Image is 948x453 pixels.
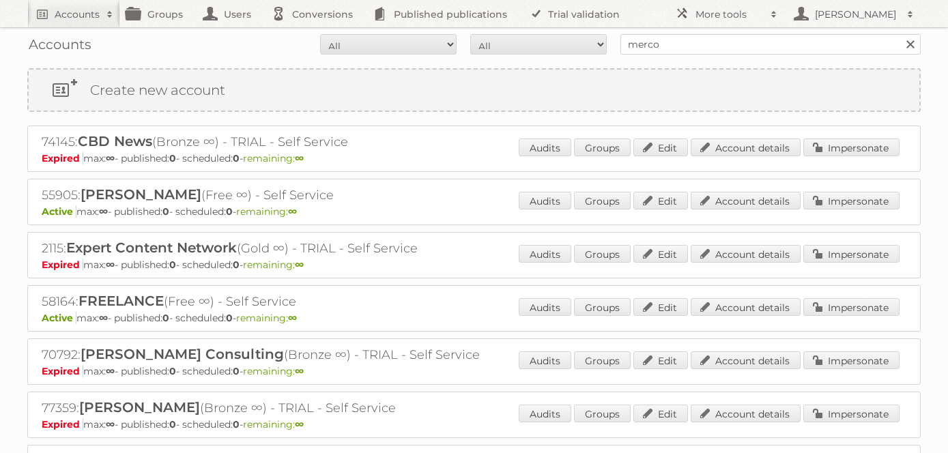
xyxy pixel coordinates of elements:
[99,205,108,218] strong: ∞
[42,205,76,218] span: Active
[519,405,571,422] a: Audits
[288,205,297,218] strong: ∞
[803,138,900,156] a: Impersonate
[233,259,240,271] strong: 0
[574,138,631,156] a: Groups
[42,312,76,324] span: Active
[519,298,571,316] a: Audits
[42,133,519,151] h2: 74145: (Bronze ∞) - TRIAL - Self Service
[233,152,240,164] strong: 0
[42,418,83,430] span: Expired
[42,365,83,377] span: Expired
[42,152,906,164] p: max: - published: - scheduled: -
[42,365,906,377] p: max: - published: - scheduled: -
[691,298,801,316] a: Account details
[42,346,519,364] h2: 70792: (Bronze ∞) - TRIAL - Self Service
[42,293,519,310] h2: 58164: (Free ∞) - Self Service
[803,298,900,316] a: Impersonate
[243,259,304,271] span: remaining:
[233,365,240,377] strong: 0
[811,8,900,21] h2: [PERSON_NAME]
[55,8,100,21] h2: Accounts
[29,70,919,111] a: Create new account
[803,405,900,422] a: Impersonate
[99,312,108,324] strong: ∞
[42,399,519,417] h2: 77359: (Bronze ∞) - TRIAL - Self Service
[78,133,152,149] span: CBD News
[226,205,233,218] strong: 0
[78,293,164,309] span: FREELANCE
[691,351,801,369] a: Account details
[106,365,115,377] strong: ∞
[633,192,688,209] a: Edit
[295,418,304,430] strong: ∞
[162,205,169,218] strong: 0
[574,351,631,369] a: Groups
[519,138,571,156] a: Audits
[691,405,801,422] a: Account details
[295,259,304,271] strong: ∞
[42,418,906,430] p: max: - published: - scheduled: -
[295,365,304,377] strong: ∞
[288,312,297,324] strong: ∞
[695,8,764,21] h2: More tools
[226,312,233,324] strong: 0
[243,418,304,430] span: remaining:
[633,405,688,422] a: Edit
[519,192,571,209] a: Audits
[42,312,906,324] p: max: - published: - scheduled: -
[633,138,688,156] a: Edit
[803,245,900,263] a: Impersonate
[633,351,688,369] a: Edit
[633,298,688,316] a: Edit
[42,205,906,218] p: max: - published: - scheduled: -
[519,351,571,369] a: Audits
[106,152,115,164] strong: ∞
[169,418,176,430] strong: 0
[295,152,304,164] strong: ∞
[66,239,237,256] span: Expert Content Network
[574,192,631,209] a: Groups
[42,186,519,204] h2: 55905: (Free ∞) - Self Service
[81,346,284,362] span: [PERSON_NAME] Consulting
[519,245,571,263] a: Audits
[803,192,900,209] a: Impersonate
[169,365,176,377] strong: 0
[691,245,801,263] a: Account details
[106,418,115,430] strong: ∞
[574,245,631,263] a: Groups
[691,138,801,156] a: Account details
[106,259,115,271] strong: ∞
[243,152,304,164] span: remaining:
[236,205,297,218] span: remaining:
[243,365,304,377] span: remaining:
[162,312,169,324] strong: 0
[42,239,519,257] h2: 2115: (Gold ∞) - TRIAL - Self Service
[79,399,200,415] span: [PERSON_NAME]
[42,259,906,271] p: max: - published: - scheduled: -
[803,351,900,369] a: Impersonate
[574,405,631,422] a: Groups
[633,245,688,263] a: Edit
[236,312,297,324] span: remaining:
[574,298,631,316] a: Groups
[81,186,201,203] span: [PERSON_NAME]
[691,192,801,209] a: Account details
[233,418,240,430] strong: 0
[169,259,176,271] strong: 0
[42,259,83,271] span: Expired
[169,152,176,164] strong: 0
[42,152,83,164] span: Expired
